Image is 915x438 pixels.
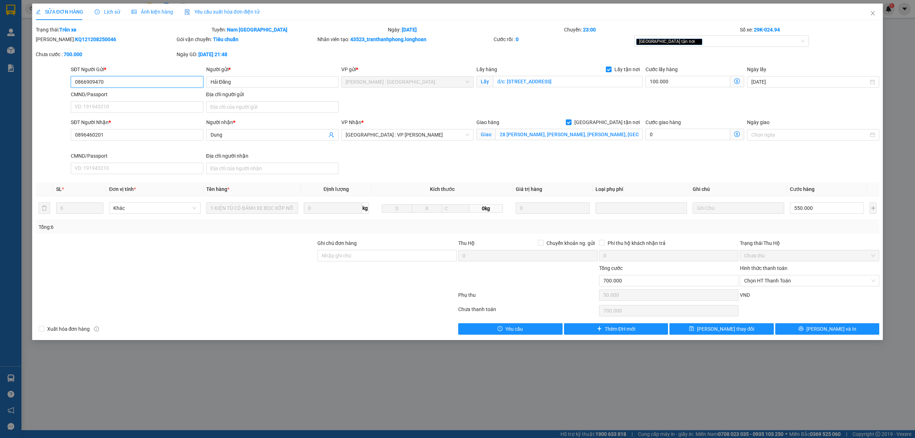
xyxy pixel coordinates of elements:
span: Thêm ĐH mới [605,325,635,333]
div: [PERSON_NAME]: [36,35,175,43]
b: 700.000 [64,51,82,57]
span: Xuất hóa đơn hàng [44,325,93,333]
div: Gói vận chuyển: [177,35,316,43]
button: exclamation-circleYêu cầu [458,323,563,335]
span: Giao [476,129,495,140]
span: edit [36,9,41,14]
span: Lấy tận nơi [612,65,643,73]
span: [GEOGRAPHIC_DATA] tận nơi [636,39,702,45]
button: Close [863,4,883,24]
div: Địa chỉ người nhận [206,152,338,160]
b: 29K-024.94 [754,27,780,33]
input: Cước lấy hàng [646,76,730,87]
input: Lấy tận nơi [493,76,643,87]
span: close [870,10,876,16]
th: Loại phụ phí [593,182,690,196]
span: Tổng cước [599,265,623,271]
input: Cước giao hàng [646,129,730,140]
span: Tên hàng [206,186,229,192]
span: plus [597,326,602,332]
span: kg [362,202,369,214]
input: Ghi chú đơn hàng [317,250,457,261]
span: Phí thu hộ khách nhận trả [605,239,668,247]
input: VD: Bàn, Ghế [206,202,298,214]
label: Ngày lấy [747,67,766,72]
button: delete [39,202,50,214]
span: [PERSON_NAME] và In [806,325,856,333]
input: 0 [516,202,590,214]
div: Người nhận [206,118,338,126]
input: Địa chỉ của người gửi [206,101,338,113]
div: Chuyến: [563,26,740,34]
span: [PERSON_NAME] thay đổi [697,325,754,333]
label: Cước lấy hàng [646,67,678,72]
input: Giao tận nơi [495,129,643,140]
span: Chọn HT Thanh Toán [744,275,875,286]
b: Nam [GEOGRAPHIC_DATA] [227,27,287,33]
span: Chưa thu [744,250,875,261]
span: [GEOGRAPHIC_DATA] tận nơi [572,118,643,126]
div: Cước rồi : [494,35,633,43]
button: plus [870,202,876,214]
div: SĐT Người Gửi [71,65,203,73]
span: Khác [113,203,196,213]
label: Cước giao hàng [646,119,681,125]
div: CMND/Passport [71,90,203,98]
div: Địa chỉ người gửi [206,90,338,98]
div: CMND/Passport [71,152,203,160]
span: Đơn vị tính [109,186,136,192]
img: icon [184,9,190,15]
input: R [412,204,442,213]
b: Trên xe [59,27,76,33]
div: Ngày GD: [177,50,316,58]
div: Nhân viên tạo: [317,35,492,43]
input: Ngày lấy [751,78,869,86]
span: exclamation-circle [498,326,503,332]
span: close [696,40,699,43]
b: 0 [516,36,519,42]
button: save[PERSON_NAME] thay đổi [669,323,774,335]
b: [DATE] [402,27,417,33]
input: Ngày giao [751,131,869,139]
b: 23:00 [583,27,596,33]
b: [DATE] 21:48 [198,51,227,57]
div: Chưa thanh toán [457,305,598,318]
div: Trạng thái: [35,26,211,34]
span: SỬA ĐƠN HÀNG [36,9,83,15]
span: Lấy hàng [476,67,497,72]
span: Định lượng [323,186,349,192]
b: 43523_tranthanhphong.longhoan [350,36,426,42]
span: Cước hàng [790,186,815,192]
b: Tiêu chuẩn [213,36,238,42]
div: Ngày: [387,26,563,34]
span: Yêu cầu xuất hóa đơn điện tử [184,9,260,15]
span: dollar-circle [734,131,740,137]
span: Ảnh kiện hàng [132,9,173,15]
div: Người gửi [206,65,338,73]
input: Địa chỉ của người nhận [206,163,338,174]
span: Yêu cầu [505,325,523,333]
span: clock-circle [95,9,100,14]
div: Phụ thu [457,291,598,304]
div: VP gửi [341,65,474,73]
span: Thu Hộ [458,240,475,246]
span: VP Nhận [341,119,361,125]
span: Chuyển khoản ng. gửi [544,239,598,247]
span: dollar-circle [734,78,740,84]
span: SL [56,186,62,192]
span: printer [798,326,803,332]
span: user-add [328,132,334,138]
span: Giá trị hàng [516,186,542,192]
div: SĐT Người Nhận [71,118,203,126]
label: Ngày giao [747,119,770,125]
b: KQ121208250046 [75,36,116,42]
div: Tuyến: [211,26,387,34]
button: plusThêm ĐH mới [564,323,668,335]
div: Chưa cước : [36,50,175,58]
span: Hồ Chí Minh : Kho Quận 12 [346,77,469,87]
span: Đà Nẵng : VP Thanh Khê [346,129,469,140]
button: printer[PERSON_NAME] và In [775,323,880,335]
input: D [382,204,412,213]
span: 0kg [469,204,503,213]
div: Trạng thái Thu Hộ [740,239,879,247]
